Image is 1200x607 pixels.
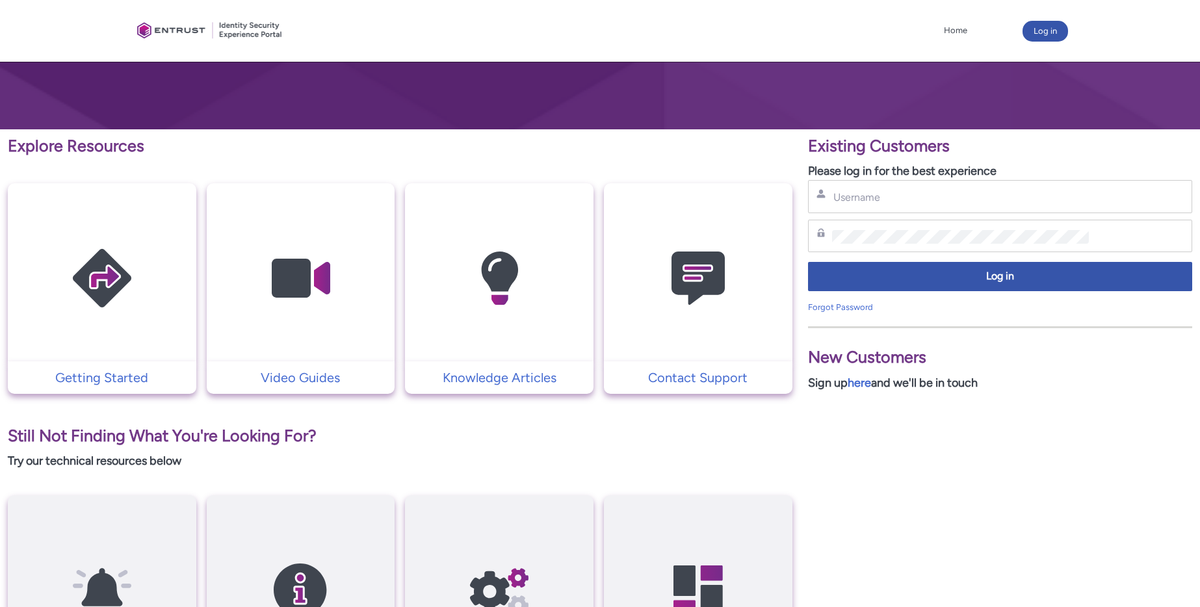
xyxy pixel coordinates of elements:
a: Knowledge Articles [405,368,593,387]
span: Log in [816,269,1184,284]
button: Log in [1023,21,1068,42]
p: Try our technical resources below [8,452,792,470]
p: Existing Customers [808,134,1192,159]
a: Contact Support [604,368,792,387]
p: Sign up and we'll be in touch [808,374,1192,392]
a: here [848,376,871,390]
p: New Customers [808,345,1192,370]
img: Video Guides [239,209,362,348]
p: Knowledge Articles [411,368,587,387]
p: Getting Started [14,368,190,387]
p: Still Not Finding What You're Looking For? [8,424,792,448]
a: Getting Started [8,368,196,387]
p: Explore Resources [8,134,792,159]
img: Getting Started [40,209,164,348]
input: Username [832,190,1089,204]
a: Video Guides [207,368,395,387]
p: Please log in for the best experience [808,162,1192,180]
img: Contact Support [636,209,760,348]
p: Video Guides [213,368,389,387]
p: Contact Support [610,368,786,387]
a: Home [941,21,971,40]
button: Log in [808,262,1192,291]
img: Knowledge Articles [437,209,561,348]
a: Forgot Password [808,302,873,312]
